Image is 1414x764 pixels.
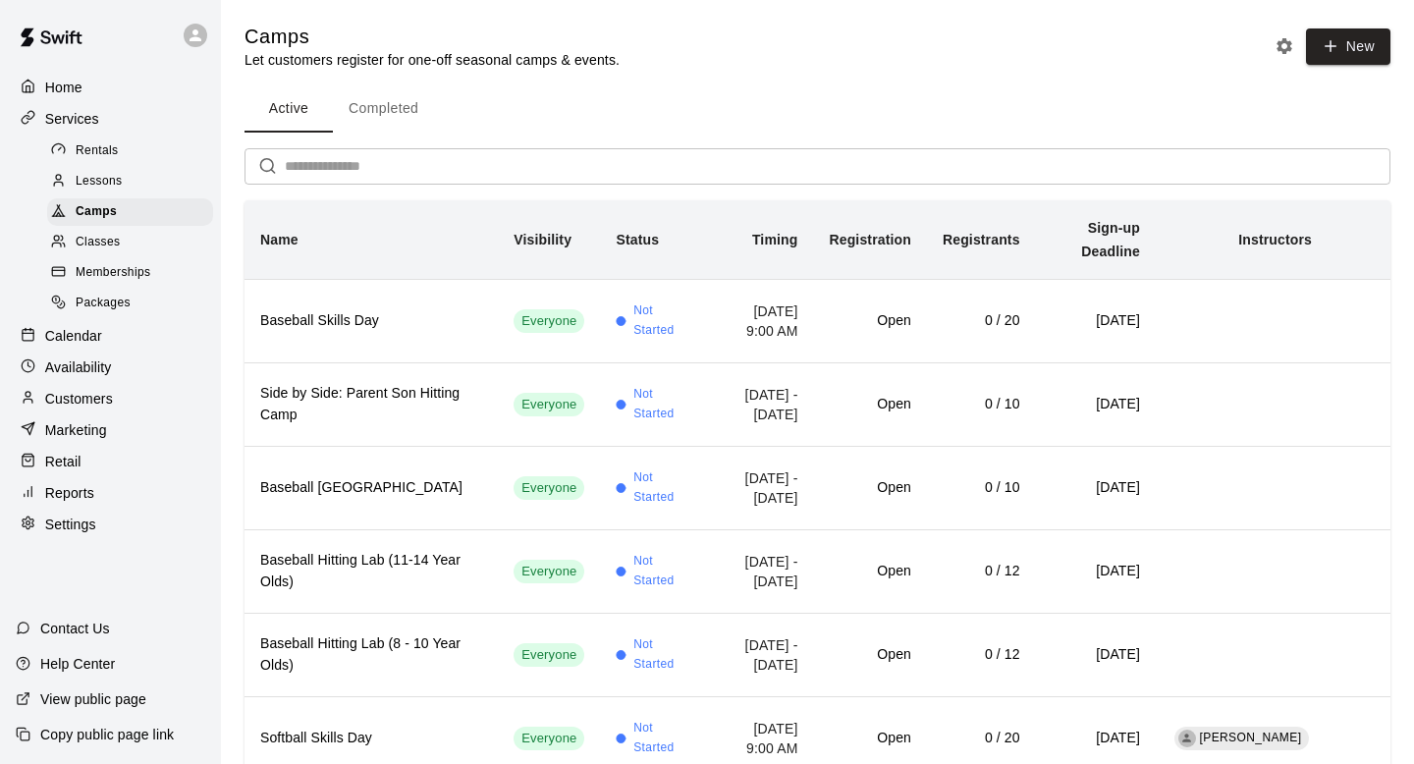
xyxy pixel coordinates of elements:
button: Camp settings [1270,31,1299,61]
p: View public page [40,689,146,709]
a: Settings [16,510,205,539]
p: Help Center [40,654,115,674]
p: Home [45,78,82,97]
a: Services [16,104,205,134]
a: Rentals [47,136,221,166]
h5: Camps [245,24,620,50]
td: [DATE] - [DATE] [707,613,814,696]
span: Camps [76,202,117,222]
span: Everyone [514,479,584,498]
p: Contact Us [40,619,110,638]
span: Not Started [633,552,690,591]
div: Camps [47,198,213,226]
p: Calendar [45,326,102,346]
td: [DATE] - [DATE] [707,446,814,529]
h6: 0 / 12 [943,561,1020,582]
h6: Open [829,644,910,666]
h6: 0 / 10 [943,477,1020,499]
p: Retail [45,452,82,471]
p: Availability [45,357,112,377]
h6: Baseball Skills Day [260,310,482,332]
b: Sign-up Deadline [1081,220,1140,259]
a: Availability [16,353,205,382]
p: Reports [45,483,94,503]
p: Customers [45,389,113,409]
h6: 0 / 10 [943,394,1020,415]
span: Everyone [514,396,584,414]
span: Everyone [514,646,584,665]
b: Timing [752,232,798,247]
a: Packages [47,289,221,319]
p: Settings [45,515,96,534]
div: This service is visible to all of your customers [514,309,584,333]
b: Instructors [1238,232,1312,247]
h6: Baseball [GEOGRAPHIC_DATA] [260,477,482,499]
div: Lessons [47,168,213,195]
div: This service is visible to all of your customers [514,393,584,416]
span: Packages [76,294,131,313]
b: Name [260,232,299,247]
button: Active [245,85,333,133]
a: Lessons [47,166,221,196]
button: Completed [333,85,434,133]
span: [PERSON_NAME] [1200,731,1302,744]
div: This service is visible to all of your customers [514,476,584,500]
a: Home [16,73,205,102]
h6: [DATE] [1052,561,1140,582]
h6: Side by Side: Parent Son Hitting Camp [260,383,482,426]
h6: Baseball Hitting Lab (8 - 10 Year Olds) [260,633,482,677]
div: Cheyenne Simpson [1178,730,1196,747]
div: This service is visible to all of your customers [514,560,584,583]
h6: Open [829,310,910,332]
span: Not Started [633,301,690,341]
h6: 0 / 20 [943,310,1020,332]
a: Camps [47,197,221,228]
div: This service is visible to all of your customers [514,643,584,667]
div: This service is visible to all of your customers [514,727,584,750]
td: [DATE] - [DATE] [707,362,814,446]
span: Not Started [633,385,690,424]
h6: Open [829,561,910,582]
a: Retail [16,447,205,476]
p: Marketing [45,420,107,440]
a: Memberships [47,258,221,289]
a: Calendar [16,321,205,351]
h6: Open [829,477,910,499]
b: Visibility [514,232,571,247]
p: Let customers register for one-off seasonal camps & events. [245,50,620,70]
h6: [DATE] [1052,310,1140,332]
h6: Open [829,728,910,749]
a: Customers [16,384,205,413]
h6: [DATE] [1052,394,1140,415]
span: Classes [76,233,120,252]
div: Classes [47,229,213,256]
h6: Baseball Hitting Lab (11-14 Year Olds) [260,550,482,593]
button: New [1306,28,1390,65]
h6: Softball Skills Day [260,728,482,749]
h6: Open [829,394,910,415]
h6: [DATE] [1052,728,1140,749]
a: Reports [16,478,205,508]
td: [DATE] - [DATE] [707,529,814,613]
a: New [1299,37,1390,54]
td: [DATE] 9:00 AM [707,279,814,362]
span: Rentals [76,141,119,161]
a: Classes [47,228,221,258]
span: Not Started [633,468,690,508]
span: Not Started [633,719,690,758]
p: Services [45,109,99,129]
span: Everyone [514,563,584,581]
p: Copy public page link [40,725,174,744]
span: Not Started [633,635,690,675]
span: Everyone [514,312,584,331]
span: Lessons [76,172,123,191]
div: Rentals [47,137,213,165]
